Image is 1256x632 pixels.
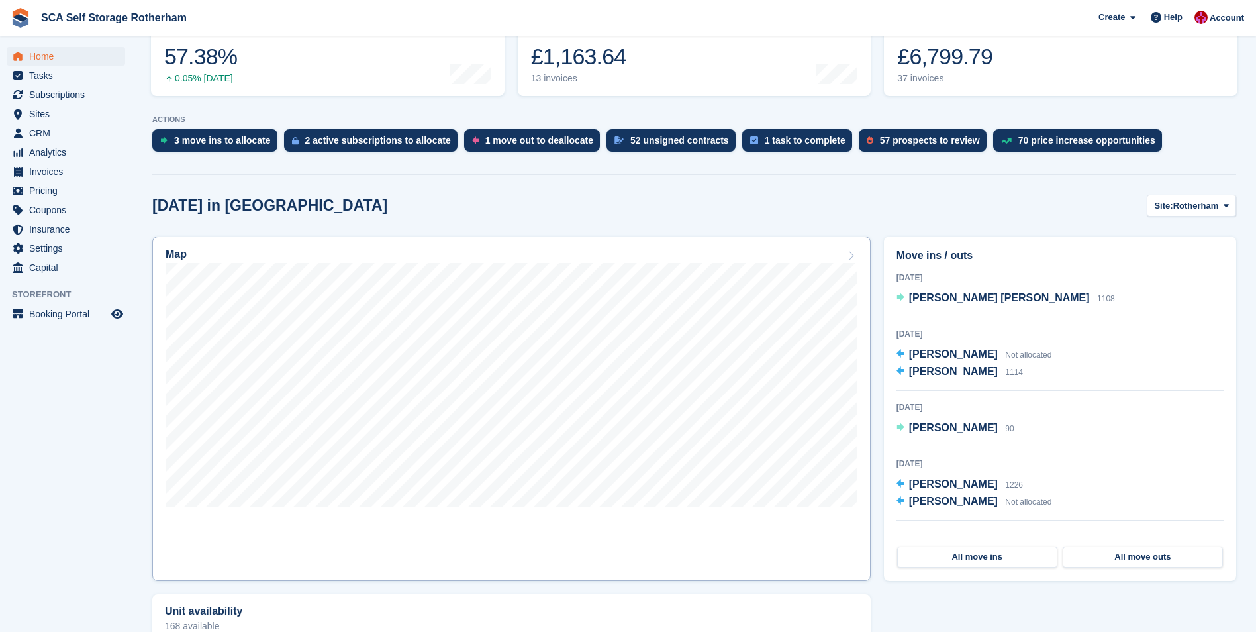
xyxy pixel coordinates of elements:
div: 70 price increase opportunities [1018,135,1155,146]
h2: Move ins / outs [896,248,1224,264]
span: Tasks [29,66,109,85]
span: [PERSON_NAME] [909,366,998,377]
span: Insurance [29,220,109,238]
p: 168 available [165,621,858,631]
span: CRM [29,124,109,142]
h2: Map [166,248,187,260]
a: menu [7,201,125,219]
div: [DATE] [896,531,1224,543]
div: [DATE] [896,328,1224,340]
div: 52 unsigned contracts [630,135,729,146]
span: [PERSON_NAME] [909,348,998,360]
a: Map [152,237,871,581]
span: Account [1210,11,1244,25]
span: 1226 [1005,480,1023,490]
a: 3 move ins to allocate [152,129,284,158]
a: menu [7,105,125,123]
img: contract_signature_icon-13c848040528278c33f63329250d36e43548de30e8caae1d1a13099fd9432cc5.svg [614,136,624,144]
span: Create [1098,11,1125,24]
div: 57 prospects to review [880,135,980,146]
div: 2 active subscriptions to allocate [305,135,451,146]
a: menu [7,85,125,104]
span: [PERSON_NAME] [909,496,998,507]
h2: Unit availability [165,606,242,617]
span: Storefront [12,288,132,301]
img: Thomas Webb [1194,11,1208,24]
span: Invoices [29,162,109,181]
span: Settings [29,239,109,258]
a: 52 unsigned contracts [606,129,742,158]
a: [PERSON_NAME] Not allocated [896,346,1052,364]
span: Not allocated [1005,498,1051,507]
div: [DATE] [896,458,1224,470]
span: Coupons [29,201,109,219]
span: [PERSON_NAME] [PERSON_NAME] [909,292,1090,303]
span: Pricing [29,182,109,200]
p: ACTIONS [152,115,1236,124]
div: £1,163.64 [531,43,630,70]
a: menu [7,182,125,200]
span: [PERSON_NAME] [909,422,998,433]
div: [DATE] [896,401,1224,413]
span: 1108 [1097,294,1115,303]
a: 57 prospects to review [859,129,993,158]
a: All move ins [897,547,1057,568]
span: Site: [1154,199,1173,213]
img: stora-icon-8386f47178a22dfd0bd8f6a31ec36ba5ce8667c1dd55bd0f319d3a0aa187defe.svg [11,8,30,28]
img: price_increase_opportunities-93ffe204e8149a01c8c9dc8f82e8f89637d9d84a8eef4429ea346261dce0b2c0.svg [1001,138,1012,144]
span: Subscriptions [29,85,109,104]
span: Analytics [29,143,109,162]
span: 1114 [1005,368,1023,377]
div: 3 move ins to allocate [174,135,271,146]
span: Capital [29,258,109,277]
a: 1 task to complete [742,129,859,158]
span: Not allocated [1005,350,1051,360]
div: 0.05% [DATE] [164,73,237,84]
a: 1 move out to deallocate [464,129,606,158]
img: prospect-51fa495bee0391a8d652442698ab0144808aea92771e9ea1ae160a38d050c398.svg [867,136,873,144]
div: 1 task to complete [765,135,845,146]
a: menu [7,66,125,85]
a: Month-to-date sales £1,163.64 13 invoices [518,12,871,96]
a: SCA Self Storage Rotherham [36,7,192,28]
a: Preview store [109,306,125,322]
a: Awaiting payment £6,799.79 37 invoices [884,12,1237,96]
a: 2 active subscriptions to allocate [284,129,464,158]
img: task-75834270c22a3079a89374b754ae025e5fb1db73e45f91037f5363f120a921f8.svg [750,136,758,144]
a: Occupancy 57.38% 0.05% [DATE] [151,12,505,96]
span: Sites [29,105,109,123]
span: 90 [1005,424,1014,433]
a: menu [7,239,125,258]
a: [PERSON_NAME] [PERSON_NAME] 1108 [896,290,1115,307]
a: [PERSON_NAME] Not allocated [896,494,1052,511]
a: menu [7,305,125,323]
span: Help [1164,11,1183,24]
a: All move outs [1063,547,1223,568]
a: menu [7,143,125,162]
div: 57.38% [164,43,237,70]
a: menu [7,258,125,277]
div: 1 move out to deallocate [485,135,593,146]
a: menu [7,220,125,238]
div: [DATE] [896,272,1224,284]
div: 13 invoices [531,73,630,84]
img: active_subscription_to_allocate_icon-d502201f5373d7db506a760aba3b589e785aa758c864c3986d89f69b8ff3... [292,136,299,145]
div: 37 invoices [897,73,992,84]
a: menu [7,124,125,142]
span: Booking Portal [29,305,109,323]
a: menu [7,162,125,181]
button: Site: Rotherham [1147,195,1236,217]
span: Home [29,47,109,66]
span: [PERSON_NAME] [909,478,998,490]
a: menu [7,47,125,66]
img: move_outs_to_deallocate_icon-f764333ba52eb49d3ac5e1228854f67142a1ed5810a6f6cc68b1a99e826820c5.svg [472,136,479,144]
a: 70 price increase opportunities [993,129,1169,158]
h2: [DATE] in [GEOGRAPHIC_DATA] [152,197,387,215]
a: [PERSON_NAME] 90 [896,420,1014,437]
a: [PERSON_NAME] 1226 [896,476,1023,494]
a: [PERSON_NAME] 1114 [896,364,1023,381]
img: move_ins_to_allocate_icon-fdf77a2bb77ea45bf5b3d319d69a93e2d87916cf1d5bf7949dd705db3b84f3ca.svg [160,136,168,144]
div: £6,799.79 [897,43,992,70]
span: Rotherham [1173,199,1219,213]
